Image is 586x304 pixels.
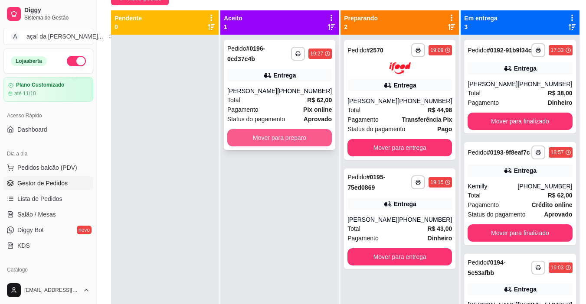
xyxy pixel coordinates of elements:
button: Mover para entrega [347,248,452,265]
span: Pedido [347,174,367,181]
span: Diggy Bot [17,226,44,234]
div: açaí da [PERSON_NAME] ... [26,32,103,41]
span: Pedido [468,259,487,266]
span: Status do pagamento [227,114,285,124]
strong: R$ 38,00 [548,90,573,97]
a: Plano Customizadoaté 11/10 [3,77,93,102]
div: Catálogo [3,263,93,277]
div: Entrega [394,81,416,90]
span: Gestor de Pedidos [17,179,68,188]
img: ifood [389,62,411,74]
div: [PERSON_NAME] [227,87,277,95]
div: 19:03 [550,264,563,271]
a: Diggy Botnovo [3,223,93,237]
span: Pagamento [227,105,259,114]
strong: Dinheiro [548,99,573,106]
span: Total [347,224,360,233]
button: Mover para preparo [227,129,332,146]
div: [PHONE_NUMBER] [277,87,332,95]
span: Salão / Mesas [17,210,56,219]
div: Entrega [514,166,537,175]
span: Total [468,191,481,200]
span: Pagamento [468,98,499,107]
strong: Pix online [303,106,332,113]
div: [PHONE_NUMBER] [517,80,572,88]
strong: R$ 44,98 [428,107,452,113]
a: Salão / Mesas [3,207,93,221]
span: Pagamento [347,233,379,243]
p: 1 [224,23,242,31]
div: 18:57 [550,149,563,156]
button: Pedidos balcão (PDV) [3,161,93,175]
p: Aceito [224,14,242,23]
p: Em entrega [464,14,497,23]
span: Pedido [468,149,487,156]
a: Dashboard [3,123,93,136]
strong: Crédito online [531,201,572,208]
strong: # 0195-75ed0869 [347,174,385,191]
a: Gestor de Pedidos [3,176,93,190]
span: Pedido [227,45,246,52]
strong: # 0194-5c53afbb [468,259,505,276]
div: 19:15 [430,179,443,186]
div: Entrega [274,71,296,80]
button: Mover para entrega [347,139,452,156]
div: 17:33 [550,47,563,54]
div: Loja aberta [11,56,47,66]
span: Sistema de Gestão [24,14,90,21]
span: Status do pagamento [468,210,525,219]
a: KDS [3,239,93,252]
article: Plano Customizado [16,82,64,88]
div: Dia a dia [3,147,93,161]
div: [PHONE_NUMBER] [397,215,452,224]
span: KDS [17,241,30,250]
p: 3 [464,23,497,31]
a: DiggySistema de Gestão [3,3,93,24]
strong: Dinheiro [428,235,452,242]
button: Mover para finalizado [468,224,572,242]
span: Diggy [24,6,90,14]
div: [PERSON_NAME] [468,80,517,88]
span: Status do pagamento [347,124,405,134]
span: Pedido [468,47,487,54]
span: Pedido [347,47,367,54]
div: Entrega [514,285,537,294]
span: Pagamento [468,200,499,210]
div: [PERSON_NAME] [347,97,397,105]
button: Alterar Status [67,56,86,66]
strong: R$ 62,00 [307,97,332,103]
div: [PERSON_NAME] [347,215,397,224]
span: Pedidos balcão (PDV) [17,163,77,172]
a: Lista de Pedidos [3,192,93,206]
button: [EMAIL_ADDRESS][DOMAIN_NAME] [3,280,93,301]
strong: aprovado [304,116,332,123]
strong: Transferência Pix [402,116,452,123]
strong: R$ 43,00 [428,225,452,232]
button: Select a team [3,28,93,45]
span: Lista de Pedidos [17,194,62,203]
p: 2 [344,23,378,31]
button: Mover para finalizado [468,113,572,130]
span: Total [347,105,360,115]
span: [EMAIL_ADDRESS][DOMAIN_NAME] [24,287,79,294]
div: 19:27 [310,50,323,57]
p: 0 [115,23,142,31]
div: Acesso Rápido [3,109,93,123]
div: Entrega [514,64,537,73]
strong: Pago [437,126,452,133]
strong: aprovado [544,211,572,218]
span: Pagamento [347,115,379,124]
div: 19:09 [430,47,443,54]
div: [PHONE_NUMBER] [397,97,452,105]
div: [PHONE_NUMBER] [517,182,572,191]
strong: R$ 62,00 [548,192,573,199]
span: Total [468,88,481,98]
span: A [11,32,20,41]
article: até 11/10 [14,90,36,97]
p: Preparando [344,14,378,23]
span: Dashboard [17,125,47,134]
div: Kemilly [468,182,517,191]
span: Total [227,95,240,105]
strong: # 0196-0cd37c4b [227,45,265,62]
div: Entrega [394,200,416,208]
